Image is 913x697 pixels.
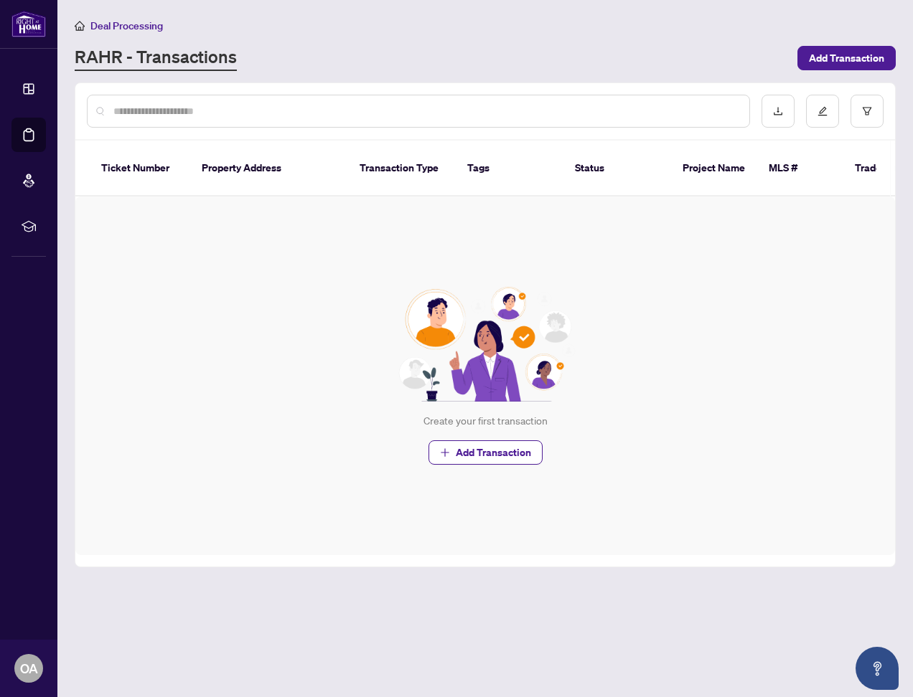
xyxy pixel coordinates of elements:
span: Deal Processing [90,19,163,32]
span: Add Transaction [456,441,531,464]
img: logo [11,11,46,37]
th: Project Name [671,141,757,196]
th: Ticket Number [90,141,190,196]
span: edit [818,106,828,116]
span: plus [440,447,450,457]
button: Open asap [856,647,899,690]
div: Create your first transaction [423,413,548,429]
img: Null State Icon [393,287,578,402]
button: download [762,95,795,128]
th: Property Address [190,141,348,196]
button: filter [851,95,884,128]
span: download [773,106,783,116]
span: home [75,21,85,31]
button: edit [806,95,839,128]
th: Transaction Type [348,141,456,196]
th: Status [563,141,671,196]
span: filter [862,106,872,116]
button: Add Transaction [429,440,543,465]
th: Tags [456,141,563,196]
button: Add Transaction [797,46,896,70]
a: RAHR - Transactions [75,45,237,71]
span: OA [20,658,38,678]
span: Add Transaction [809,47,884,70]
th: MLS # [757,141,843,196]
